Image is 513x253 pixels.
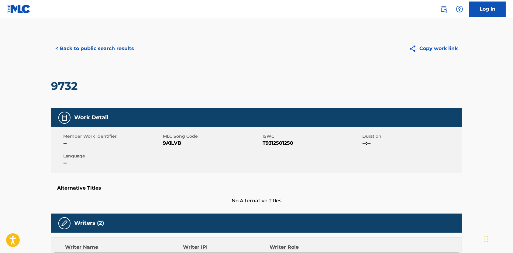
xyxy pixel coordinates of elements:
[163,133,261,140] span: MLC Song Code
[65,244,183,251] div: Writer Name
[405,41,462,56] button: Copy work link
[453,3,466,15] div: Help
[74,114,108,121] h5: Work Detail
[63,153,161,159] span: Language
[61,220,68,227] img: Writers
[63,140,161,147] span: --
[409,45,419,52] img: Copy work link
[51,41,138,56] button: < Back to public search results
[163,140,261,147] span: 9A1LVB
[63,159,161,167] span: --
[469,2,506,17] a: Log In
[456,5,463,13] img: help
[362,140,460,147] span: --:--
[483,224,513,253] iframe: Chat Widget
[440,5,447,13] img: search
[362,133,460,140] span: Duration
[61,114,68,121] img: Work Detail
[263,133,361,140] span: ISWC
[57,185,456,191] h5: Alternative Titles
[51,197,462,204] span: No Alternative Titles
[74,220,104,227] h5: Writers (2)
[7,5,31,13] img: MLC Logo
[263,140,361,147] span: T9312501250
[183,244,270,251] div: Writer IPI
[484,230,488,248] div: Drag
[63,133,161,140] span: Member Work Identifier
[270,244,348,251] div: Writer Role
[438,3,450,15] a: Public Search
[51,79,81,93] h2: 9732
